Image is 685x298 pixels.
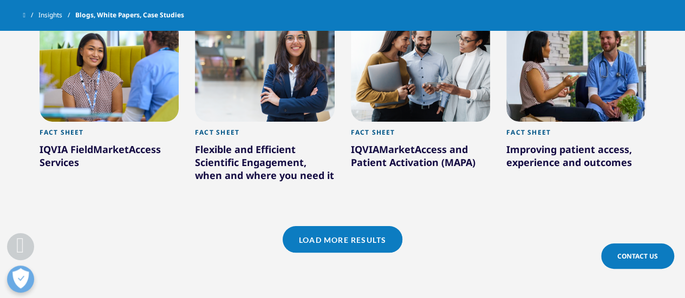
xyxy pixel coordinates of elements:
a: Load More Results [283,226,402,253]
a: Fact Sheet Improving patient access, experience and outcomes [506,122,646,197]
span: Market [379,143,415,156]
div: Fact Sheet [40,128,179,143]
span: Blogs, White Papers, Case Studies [75,5,184,25]
a: Fact Sheet IQVIAMarketAccess and Patient Activation (MAPA) [351,122,491,197]
span: Contact Us [617,251,658,261]
span: Market [93,143,129,156]
a: Fact Sheet IQVIA FieldMarketAccess Services [40,122,179,197]
button: Open Preferences [7,266,34,293]
a: Contact Us [601,243,674,269]
div: Fact Sheet [506,128,646,143]
div: Flexible and Efficient Scientific Engagement, when and where you need it [195,143,335,186]
div: IQVIA Field Access Services [40,143,179,173]
div: IQVIA Access and Patient Activation (MAPA) [351,143,491,173]
div: Fact Sheet [351,128,491,143]
div: Improving patient access, experience and outcomes [506,143,646,173]
a: Insights [38,5,75,25]
div: Fact Sheet [195,128,335,143]
a: Fact Sheet Flexible and Efficient Scientific Engagement, when and where you need it [195,122,335,210]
